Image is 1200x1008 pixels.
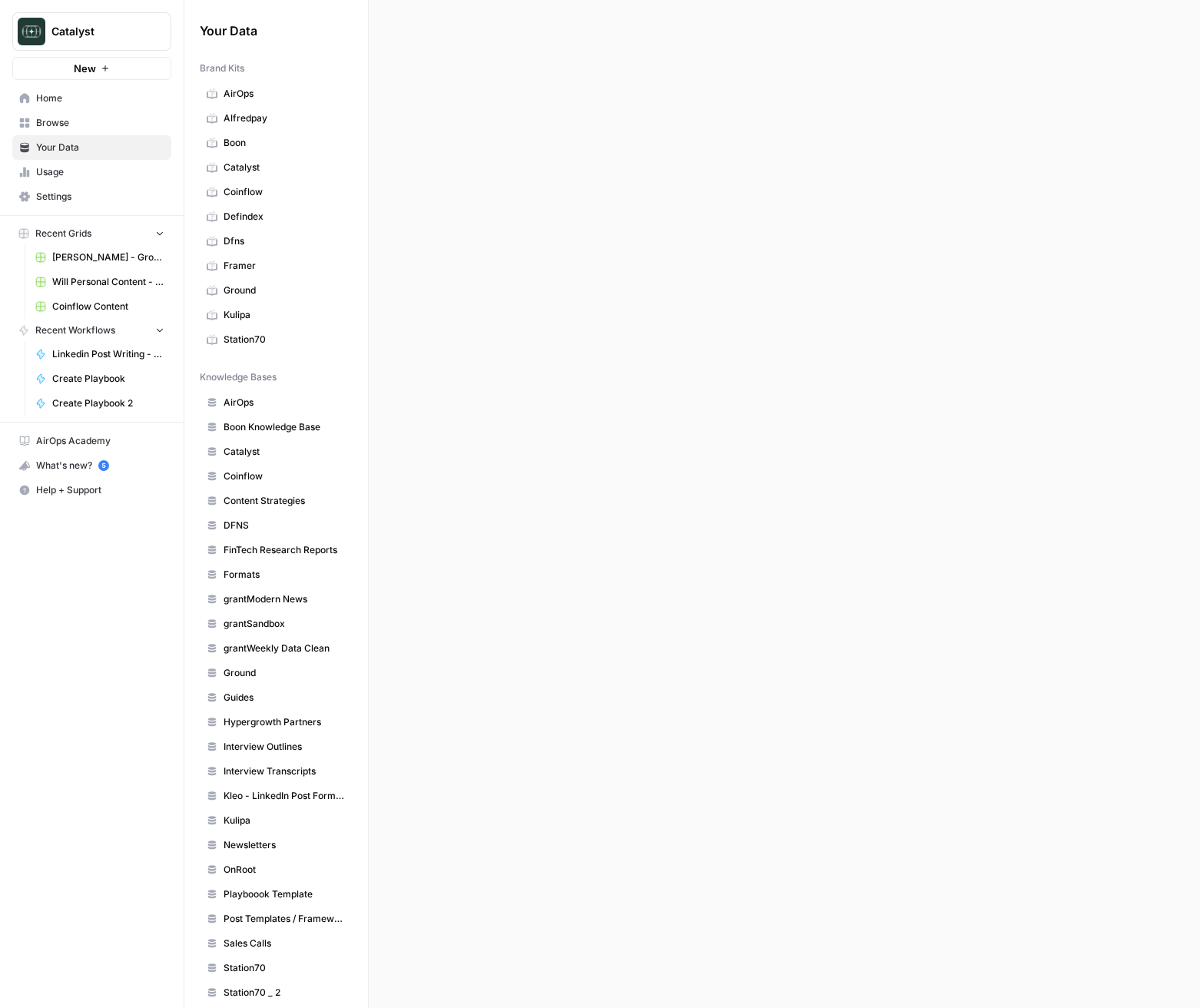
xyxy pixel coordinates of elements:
a: Boon Knowledge Base [200,415,353,439]
a: Will Personal Content - [DATE] [28,270,171,294]
span: Will Personal Content - [DATE] [52,275,164,289]
span: Hypergrowth Partners [224,715,346,729]
a: Guides [200,685,353,710]
span: Framer [224,259,346,273]
a: Coinflow Content [28,294,171,319]
span: grantWeekly Data Clean [224,642,346,655]
span: AirOps Academy [36,434,164,448]
span: Ground [224,283,346,297]
span: Newsletters [224,838,346,852]
a: Playboook Template [200,882,353,907]
a: Kulipa [200,303,353,327]
a: Catalyst [200,439,353,464]
span: Catalyst [224,445,346,459]
a: Newsletters [200,833,353,857]
span: Coinflow [224,185,346,199]
span: AirOps [224,396,346,409]
span: Kulipa [224,308,346,322]
a: Kulipa [200,808,353,833]
a: AirOps [200,390,353,415]
span: DFNS [224,519,346,532]
a: Browse [12,111,171,135]
button: Recent Grids [12,222,171,245]
a: Kleo - LinkedIn Post Formats [200,784,353,808]
a: Station70 [200,327,353,352]
span: Sales Calls [224,937,346,950]
a: Catalyst [200,155,353,180]
span: Defindex [224,210,346,224]
span: Coinflow Content [52,300,164,313]
a: Framer [200,254,353,278]
a: grantSandbox [200,612,353,636]
a: Usage [12,160,171,184]
span: [PERSON_NAME] - Ground Content - [DATE] [52,250,164,264]
span: Create Playbook 2 [52,396,164,410]
span: Station70 _ 2 [224,986,346,1000]
span: Guides [224,691,346,705]
span: FinTech Research Reports [224,543,346,557]
span: Recent Grids [35,227,91,240]
a: Settings [12,184,171,209]
span: New [74,61,96,76]
a: Interview Outlines [200,734,353,759]
span: OnRoot [224,863,346,877]
a: grantWeekly Data Clean [200,636,353,661]
span: Alfredpay [224,111,346,125]
a: Coinflow [200,464,353,489]
a: Create Playbook [28,366,171,391]
span: Browse [36,116,164,130]
span: Create Playbook [52,372,164,386]
a: Dfns [200,229,353,254]
a: Your Data [12,135,171,160]
text: 5 [101,462,105,469]
a: Linkedin Post Writing - [DATE] [28,342,171,366]
a: grantModern News [200,587,353,612]
span: Interview Transcripts [224,764,346,778]
span: Post Templates / Framework [224,912,346,926]
span: AirOps [224,87,346,101]
button: Help + Support [12,478,171,502]
a: Sales Calls [200,931,353,956]
span: Coinflow [224,469,346,483]
a: Post Templates / Framework [200,907,353,931]
a: Alfredpay [200,106,353,131]
a: [PERSON_NAME] - Ground Content - [DATE] [28,245,171,270]
span: Boon [224,136,346,150]
span: Catalyst [224,161,346,174]
span: grantModern News [224,592,346,606]
span: Knowledge Bases [200,370,277,384]
span: Station70 [224,333,346,346]
span: Kleo - LinkedIn Post Formats [224,789,346,803]
a: Formats [200,562,353,587]
a: AirOps [200,81,353,106]
span: Settings [36,190,164,204]
span: Content Strategies [224,494,346,508]
a: AirOps Academy [12,429,171,453]
span: grantSandbox [224,617,346,631]
span: Linkedin Post Writing - [DATE] [52,347,164,361]
a: Station70 [200,956,353,980]
a: Home [12,86,171,111]
span: Kulipa [224,814,346,827]
span: Catalyst [51,24,144,39]
a: Boon [200,131,353,155]
span: Ground [224,666,346,680]
span: Help + Support [36,483,164,497]
a: DFNS [200,513,353,538]
a: Create Playbook 2 [28,391,171,416]
span: Your Data [200,22,334,40]
div: What's new? [13,454,171,477]
a: Content Strategies [200,489,353,513]
span: Boon Knowledge Base [224,420,346,434]
button: New [12,57,171,80]
span: Dfns [224,234,346,248]
span: Home [36,91,164,105]
img: Catalyst Logo [18,18,45,45]
a: Coinflow [200,180,353,204]
span: Your Data [36,141,164,154]
a: Defindex [200,204,353,229]
a: OnRoot [200,857,353,882]
a: Interview Transcripts [200,759,353,784]
button: Recent Workflows [12,319,171,342]
a: Station70 _ 2 [200,980,353,1005]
